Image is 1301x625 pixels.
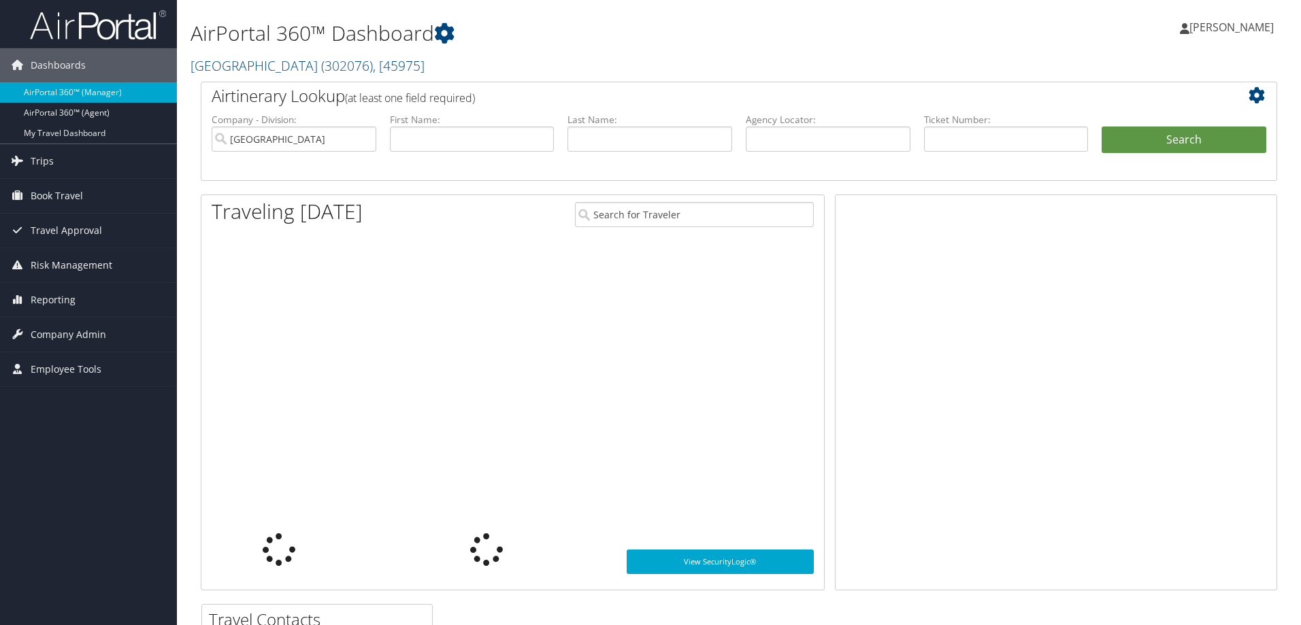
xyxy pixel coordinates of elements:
[924,113,1089,126] label: Ticket Number:
[212,197,363,226] h1: Traveling [DATE]
[31,283,76,317] span: Reporting
[1102,126,1266,154] button: Search
[1189,20,1274,35] span: [PERSON_NAME]
[31,48,86,82] span: Dashboards
[31,144,54,178] span: Trips
[31,318,106,352] span: Company Admin
[390,113,555,126] label: First Name:
[31,352,101,386] span: Employee Tools
[31,248,112,282] span: Risk Management
[321,56,373,75] span: ( 302076 )
[567,113,732,126] label: Last Name:
[30,9,166,41] img: airportal-logo.png
[191,56,425,75] a: [GEOGRAPHIC_DATA]
[212,84,1176,107] h2: Airtinerary Lookup
[31,214,102,248] span: Travel Approval
[345,90,475,105] span: (at least one field required)
[373,56,425,75] span: , [ 45975 ]
[31,179,83,213] span: Book Travel
[627,550,814,574] a: View SecurityLogic®
[1180,7,1287,48] a: [PERSON_NAME]
[746,113,910,126] label: Agency Locator:
[212,113,376,126] label: Company - Division:
[575,202,814,227] input: Search for Traveler
[191,19,922,48] h1: AirPortal 360™ Dashboard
